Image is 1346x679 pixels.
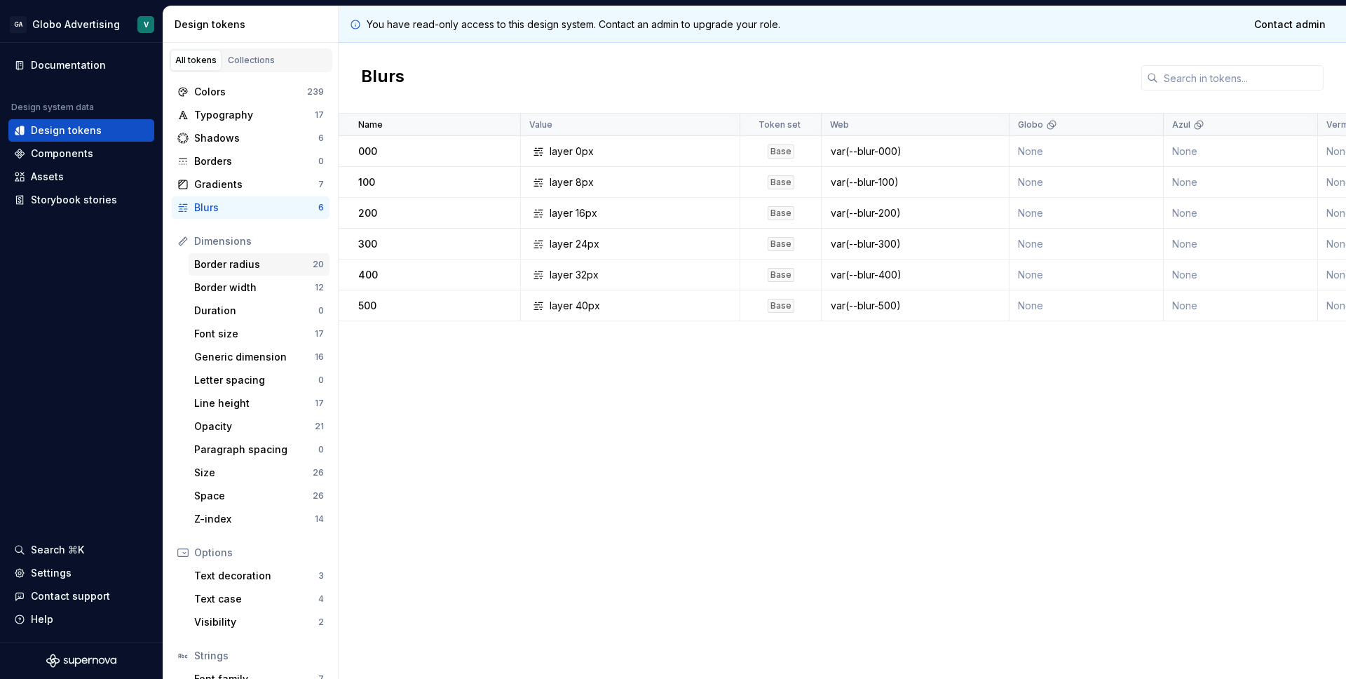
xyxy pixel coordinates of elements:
div: Storybook stories [31,193,117,207]
td: None [1009,290,1164,321]
a: Duration0 [189,300,329,322]
span: Contact admin [1254,18,1326,32]
div: Base [768,237,794,251]
p: Value [529,119,552,130]
div: Base [768,299,794,313]
td: None [1164,229,1318,260]
a: Design tokens [8,119,154,142]
div: var(--blur-100) [822,175,1008,189]
td: None [1009,229,1164,260]
h2: Blurs [361,65,405,90]
div: Shadows [194,131,318,145]
div: Base [768,206,794,220]
p: Globo [1018,119,1043,130]
a: Contact admin [1245,12,1335,37]
div: Gradients [194,177,318,191]
div: 17 [315,398,324,409]
div: Settings [31,566,72,580]
div: 7 [318,179,324,190]
div: 26 [313,490,324,502]
div: 4 [318,593,324,605]
div: Search ⌘K [31,543,84,557]
div: Contact support [31,589,110,603]
div: 16 [315,351,324,363]
button: Help [8,608,154,631]
a: Text decoration3 [189,565,329,587]
button: GAGlobo AdvertisingV [3,9,160,39]
div: Text decoration [194,569,318,583]
p: 300 [358,237,377,251]
a: Opacity21 [189,415,329,438]
p: Token set [759,119,801,130]
div: 20 [313,259,324,270]
div: Letter spacing [194,373,318,387]
div: Design system data [11,102,94,113]
a: Paragraph spacing0 [189,438,329,461]
div: layer [550,175,573,189]
td: None [1009,198,1164,229]
div: GA [10,16,27,33]
div: var(--blur-300) [822,237,1008,251]
a: Components [8,142,154,165]
p: You have read-only access to this design system. Contact an admin to upgrade your role. [367,18,780,32]
a: Visibility2 [189,611,329,633]
div: Base [768,175,794,189]
div: V [144,19,149,30]
div: 21 [315,421,324,432]
a: Border width12 [189,276,329,299]
div: Space [194,489,313,503]
div: 12 [315,282,324,293]
div: var(--blur-000) [822,144,1008,159]
a: Typography17 [172,104,329,126]
div: Typography [194,108,315,122]
div: 32px [576,268,599,282]
div: layer [550,237,573,251]
div: Border radius [194,257,313,271]
div: 40px [576,299,600,313]
div: layer [550,268,573,282]
div: 6 [318,202,324,213]
div: Borders [194,154,318,168]
div: 14 [315,513,324,525]
div: 16px [576,206,597,220]
td: None [1164,290,1318,321]
div: Border width [194,281,315,295]
a: Space26 [189,485,329,507]
div: Options [194,546,324,560]
div: Components [31,147,93,161]
td: None [1009,167,1164,198]
div: Base [768,268,794,282]
div: Design tokens [31,123,102,137]
div: Colors [194,85,307,99]
div: Help [31,612,53,626]
div: 6 [318,133,324,144]
a: Font size17 [189,323,329,345]
div: 0 [318,156,324,167]
svg: Supernova Logo [46,654,116,668]
a: Colors239 [172,81,329,103]
p: Web [830,119,849,130]
div: 3 [318,570,324,581]
div: 26 [313,467,324,478]
td: None [1164,260,1318,290]
div: Strings [194,649,324,663]
a: Settings [8,562,154,584]
a: Line height17 [189,392,329,415]
div: Paragraph spacing [194,443,318,457]
a: Documentation [8,54,154,76]
div: 17 [315,109,324,121]
a: Assets [8,166,154,188]
div: 24px [576,237,599,251]
a: Text case4 [189,588,329,610]
a: Gradients7 [172,173,329,196]
div: Z-index [194,512,315,526]
div: Documentation [31,58,106,72]
div: var(--blur-400) [822,268,1008,282]
p: 400 [358,268,378,282]
a: Shadows6 [172,127,329,149]
div: Assets [31,170,64,184]
p: Name [358,119,383,130]
p: 000 [358,144,377,159]
div: layer [550,299,573,313]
